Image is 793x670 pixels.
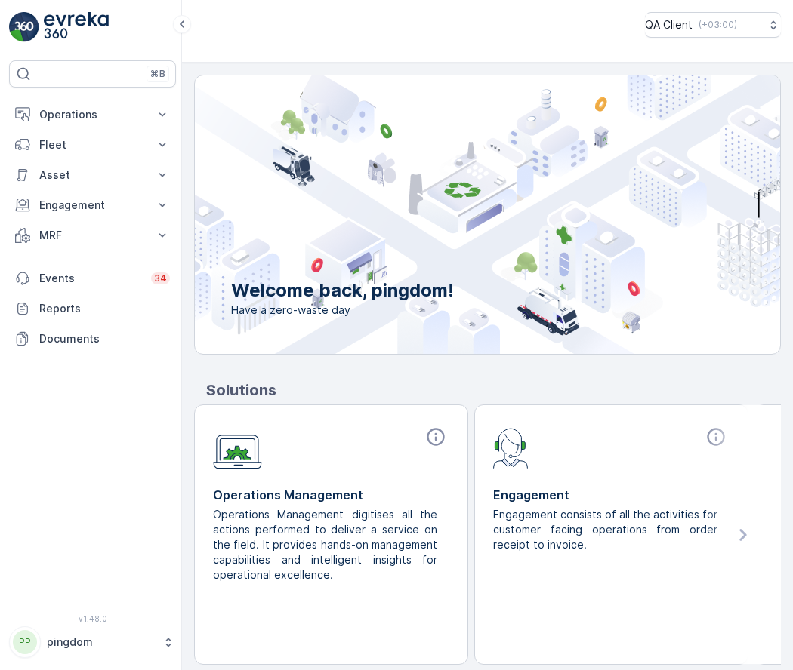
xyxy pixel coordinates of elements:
[231,303,454,318] span: Have a zero-waste day
[39,107,146,122] p: Operations
[39,271,142,286] p: Events
[127,75,780,354] img: city illustration
[645,17,693,32] p: QA Client
[213,486,449,504] p: Operations Management
[44,12,109,42] img: logo_light-DOdMpM7g.png
[231,278,454,303] p: Welcome back, pingdom!
[39,167,146,183] p: Asset
[493,426,529,469] img: module-icon
[9,100,176,130] button: Operations
[9,324,176,354] a: Documents
[39,228,146,243] p: MRF
[13,630,37,654] div: PP
[9,130,176,160] button: Fleet
[9,263,176,294] a: Events34
[9,626,176,658] button: PPpingdom
[9,160,176,190] button: Asset
[206,379,781,401] p: Solutions
[645,12,781,38] button: QA Client(+03:00)
[39,137,146,152] p: Fleet
[213,507,437,582] p: Operations Management digitises all the actions performed to deliver a service on the field. It p...
[9,12,39,42] img: logo
[9,294,176,324] a: Reports
[150,68,165,80] p: ⌘B
[493,486,730,504] p: Engagement
[9,190,176,220] button: Engagement
[9,614,176,623] span: v 1.48.0
[39,198,146,213] p: Engagement
[39,331,170,346] p: Documents
[699,19,737,31] p: ( +03:00 )
[213,426,262,469] img: module-icon
[9,220,176,250] button: MRF
[47,635,155,650] p: pingdom
[493,507,717,552] p: Engagement consists of all the activities for customer facing operations from order receipt to in...
[154,272,167,284] p: 34
[39,301,170,316] p: Reports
